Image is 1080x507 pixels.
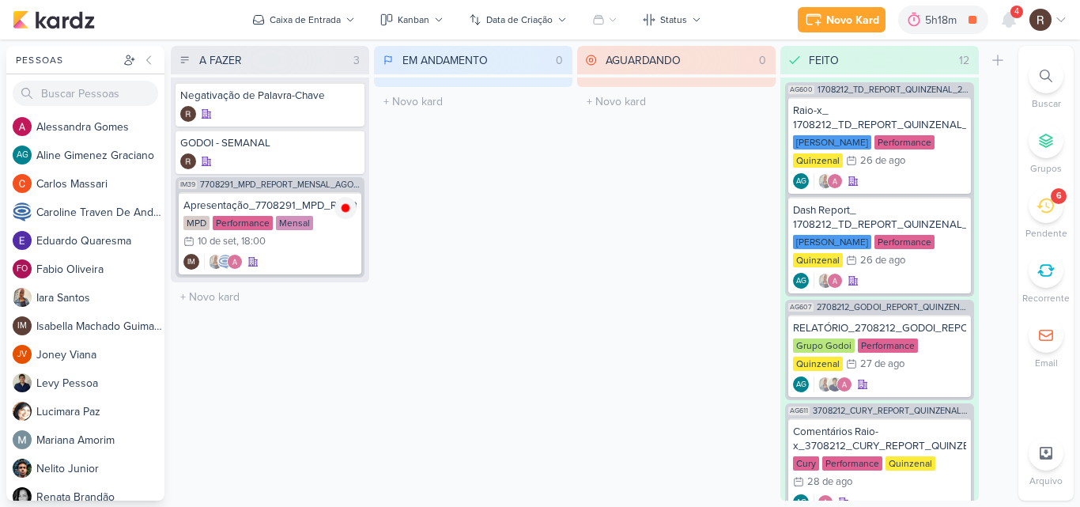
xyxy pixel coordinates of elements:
div: A l e s s a n d r a G o m e s [36,119,164,135]
p: Email [1035,356,1058,370]
p: Pendente [1025,226,1067,240]
span: AG607 [788,303,814,312]
div: Aline Gimenez Graciano [793,376,809,392]
p: Buscar [1032,96,1061,111]
img: Alessandra Gomes [827,273,843,289]
p: IM [17,322,27,331]
div: M a r i a n a A m o r i m [36,432,164,448]
li: Ctrl + F [1018,59,1074,111]
div: Aline Gimenez Graciano [793,173,809,189]
span: AG600 [788,85,814,94]
p: JV [17,350,27,359]
div: N e l i t o J u n i o r [36,460,164,477]
img: Levy Pessoa [827,376,843,392]
div: Performance [858,339,918,353]
input: + Novo kard [174,286,366,308]
div: Joney Viana [13,345,32,364]
span: 1708212_TD_REPORT_QUINZENAL_27.08 [818,85,971,94]
div: A l i n e G i m e n e z G r a c i a n o [36,147,164,164]
div: Performance [874,235,935,249]
span: 3708212_CURY_REPORT_QUINZENAL_26.08 [813,407,971,415]
div: C a r l o s M a s s a r i [36,176,164,192]
div: Aline Gimenez Graciano [13,146,32,165]
p: Recorrente [1022,291,1070,305]
div: Fabio Oliveira [13,259,32,278]
img: Iara Santos [13,288,32,307]
div: MPD [183,216,210,230]
div: Aline Gimenez Graciano [793,273,809,289]
div: Grupo Godoi [793,339,855,353]
div: Isabella Machado Guimarães [183,254,199,270]
div: Apresentação_7708291_MPD_REPORT_MENSAL_AGOSTO [183,199,357,213]
span: 4 [1014,6,1019,18]
div: 5h18m [925,12,961,28]
div: Dash Report_ 1708212_TD_REPORT_QUINZENAL_27.08 [793,203,966,232]
div: L e v y P e s s o a [36,375,164,392]
div: RELATÓRIO_2708212_GODOI_REPORT_QUINZENAL_28.08 [793,321,966,335]
img: Alessandra Gomes [13,117,32,136]
div: 28 de ago [807,477,852,487]
div: [PERSON_NAME] [793,135,871,149]
img: Levy Pessoa [13,373,32,392]
div: [PERSON_NAME] [793,235,871,249]
div: Quinzenal [793,153,843,168]
div: Cury [793,456,819,471]
div: Isabella Machado Guimarães [13,316,32,335]
div: Raio-x_ 1708212_TD_REPORT_QUINZENAL_27.08 [793,104,966,132]
p: Arquivo [1029,474,1063,488]
div: Mensal [276,216,313,230]
div: F a b i o O l i v e i r a [36,261,164,278]
img: Alessandra Gomes [836,376,852,392]
img: Carlos Massari [13,174,32,193]
div: Colaboradores: Iara Santos, Alessandra Gomes [814,173,843,189]
div: Performance [874,135,935,149]
button: Novo Kard [798,7,886,32]
p: AG [796,499,806,507]
span: 2708212_GODOI_REPORT_QUINZENAL_28.08 [817,303,971,312]
div: 3 [347,52,366,69]
div: 0 [549,52,569,69]
p: AG [796,178,806,186]
div: Performance [213,216,273,230]
div: Novo Kard [826,12,879,28]
div: Criador(a): Isabella Machado Guimarães [183,254,199,270]
div: Criador(a): Aline Gimenez Graciano [793,273,809,289]
div: J o n e y V i a n a [36,346,164,363]
div: Colaboradores: Iara Santos, Caroline Traven De Andrade, Alessandra Gomes [204,254,243,270]
p: FO [17,265,28,274]
img: Mariana Amorim [13,430,32,449]
p: Grupos [1030,161,1062,176]
p: IM [187,259,195,267]
div: Negativação de Palavra-Chave [180,89,360,103]
div: L u c i m a r a P a z [36,403,164,420]
div: I a r a S a n t o s [36,289,164,306]
span: 7708291_MPD_REPORT_MENSAL_AGOSTO [200,180,361,189]
img: Caroline Traven De Andrade [13,202,32,221]
p: AG [796,278,806,286]
div: C a r o l i n e T r a v e n D e A n d r a d e [36,204,164,221]
div: Colaboradores: Iara Santos, Alessandra Gomes [814,273,843,289]
img: Iara Santos [818,376,833,392]
div: Criador(a): Rafael Dornelles [180,106,196,122]
img: Lucimara Paz [13,402,32,421]
img: Rafael Dornelles [180,106,196,122]
div: , 18:00 [236,236,266,247]
div: Colaboradores: Iara Santos, Levy Pessoa, Alessandra Gomes [814,376,852,392]
div: I s a b e l l a M a c h a d o G u i m a r ã e s [36,318,164,335]
input: + Novo kard [580,90,772,113]
div: Quinzenal [886,456,935,471]
div: E d u a r d o Q u a r e s m a [36,233,164,249]
div: 26 de ago [860,156,905,166]
div: 6 [1056,190,1062,202]
div: Criador(a): Aline Gimenez Graciano [793,376,809,392]
img: Rafael Dornelles [180,153,196,169]
div: 0 [753,52,772,69]
p: AG [17,151,28,160]
img: Alessandra Gomes [227,254,243,270]
div: 27 de ago [860,359,904,369]
div: 26 de ago [860,255,905,266]
div: R e n a t a B r a n d ã o [36,489,164,505]
img: Renata Brandão [13,487,32,506]
div: Quinzenal [793,253,843,267]
span: IM39 [179,180,197,189]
